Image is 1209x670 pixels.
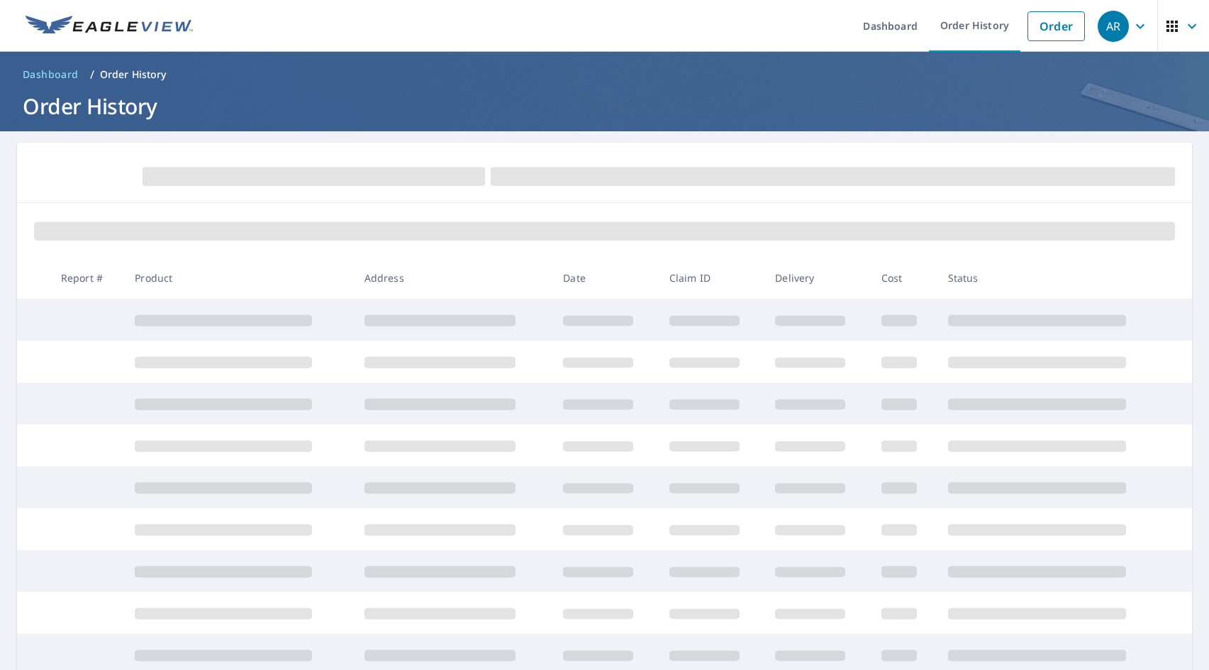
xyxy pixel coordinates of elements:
[123,257,352,299] th: Product
[937,257,1166,299] th: Status
[17,63,84,86] a: Dashboard
[17,63,1192,86] nav: breadcrumb
[23,67,79,82] span: Dashboard
[90,66,94,83] li: /
[353,257,552,299] th: Address
[26,16,193,37] img: EV Logo
[764,257,869,299] th: Delivery
[870,257,937,299] th: Cost
[100,67,167,82] p: Order History
[50,257,123,299] th: Report #
[552,257,657,299] th: Date
[1098,11,1129,42] div: AR
[1027,11,1085,41] a: Order
[17,92,1192,121] h1: Order History
[658,257,764,299] th: Claim ID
